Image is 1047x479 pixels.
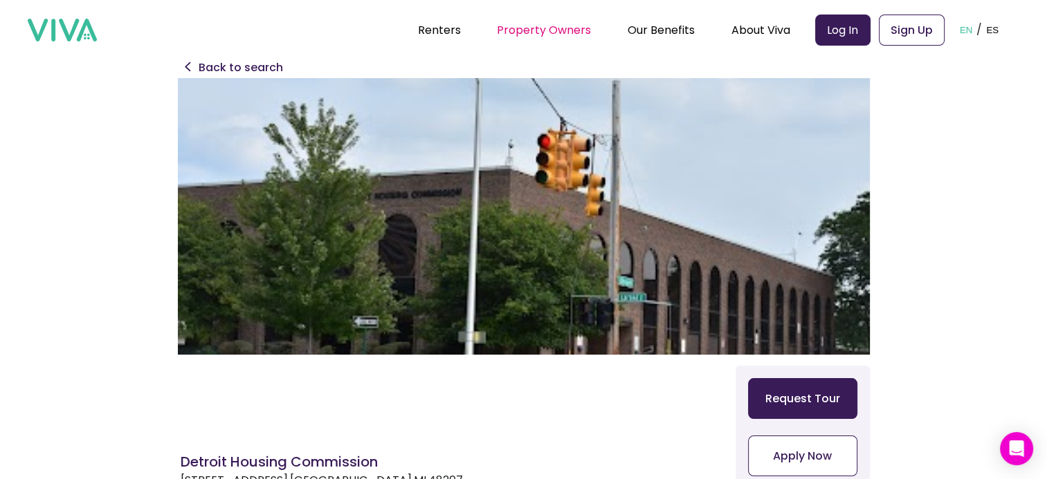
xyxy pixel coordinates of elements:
[418,22,461,38] a: Renters
[815,15,871,46] a: Log In
[879,15,945,46] a: Sign Up
[982,8,1003,51] button: ES
[185,62,190,71] img: Back property details
[976,19,982,40] p: /
[956,8,977,51] button: EN
[178,78,870,355] img: Detroit Housing Commissiongoogle
[28,19,97,42] img: viva
[748,435,857,476] button: Apply Now
[1000,432,1033,465] div: Open Intercom Messenger
[199,59,283,76] button: Back to search
[731,12,790,47] div: About Viva
[181,451,463,472] h1: Detroit Housing Commission
[497,22,591,38] a: Property Owners
[628,12,695,47] div: Our Benefits
[748,378,857,419] button: Request Tour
